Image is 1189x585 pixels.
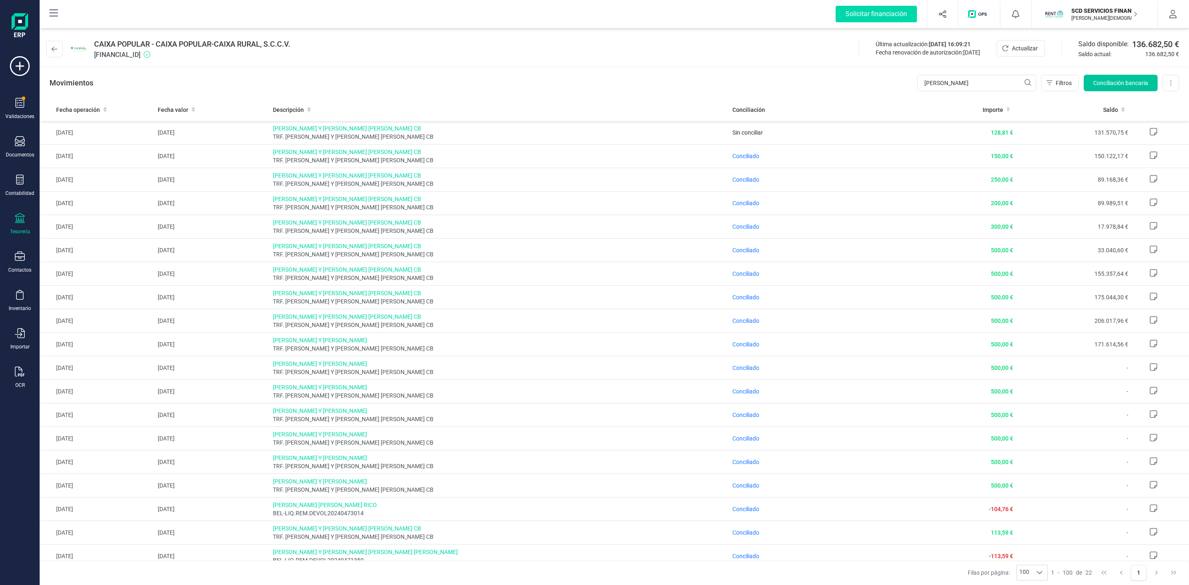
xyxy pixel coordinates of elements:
td: - [1016,403,1131,427]
span: TRF. [PERSON_NAME] Y [PERSON_NAME] [PERSON_NAME] CB [273,462,726,470]
div: Solicitar financiación [836,6,917,22]
span: Actualizar [1012,44,1038,52]
span: -113,59 € [989,553,1013,559]
span: [PERSON_NAME] Y [PERSON_NAME] [PERSON_NAME] CB [273,242,726,250]
span: Conciliación bancaria [1093,79,1148,87]
span: 500,00 € [991,294,1013,301]
span: Conciliado [732,435,759,442]
div: Validaciones [5,113,34,120]
span: 500,00 € [991,388,1013,395]
td: [DATE] [40,380,154,403]
td: [DATE] [154,286,269,309]
span: 500,00 € [991,317,1013,324]
span: 22 [1085,568,1092,577]
td: [DATE] [40,497,154,521]
img: Logo de OPS [968,10,990,18]
span: 136.682,50 € [1145,50,1179,58]
div: - [1051,568,1092,577]
td: [DATE] [40,144,154,168]
span: TRF. [PERSON_NAME] Y [PERSON_NAME] [PERSON_NAME] CB [273,297,726,306]
span: Conciliado [732,553,759,559]
td: [DATE] [154,215,269,239]
span: [DATE] [963,49,980,56]
td: [DATE] [40,403,154,427]
span: [PERSON_NAME] Y [PERSON_NAME] [PERSON_NAME] CB [273,524,726,533]
img: SC [1045,5,1063,23]
span: 500,00 € [991,482,1013,489]
p: [PERSON_NAME][DEMOGRAPHIC_DATA][DEMOGRAPHIC_DATA] [1071,15,1137,21]
span: Conciliado [732,365,759,371]
span: Saldo disponible: [1078,39,1129,49]
span: Conciliado [732,200,759,206]
td: [DATE] [40,215,154,239]
span: TRF. [PERSON_NAME] Y [PERSON_NAME] [PERSON_NAME] CB [273,133,726,141]
input: Buscar movimiento... [917,75,1036,91]
span: 100 [1063,568,1073,577]
span: TRF. [PERSON_NAME] Y [PERSON_NAME] [PERSON_NAME] CB [273,227,726,235]
td: 17.978,84 € [1016,215,1131,239]
button: Solicitar financiación [826,1,927,27]
td: [DATE] [40,168,154,192]
td: [DATE] [40,333,154,356]
div: Documentos [6,152,34,158]
td: [DATE] [40,450,154,474]
span: Importe [983,106,1003,114]
span: Conciliado [732,294,759,301]
div: Última actualización: [876,40,980,48]
div: Tesorería [10,228,30,235]
td: [DATE] [40,521,154,545]
span: [PERSON_NAME] Y [PERSON_NAME] [273,454,726,462]
span: [PERSON_NAME] Y [PERSON_NAME] [273,430,726,438]
td: [DATE] [154,333,269,356]
span: Descripción [273,106,304,114]
span: TRF. [PERSON_NAME] Y [PERSON_NAME] [PERSON_NAME] CB [273,438,726,447]
span: Conciliado [732,223,759,230]
p: SCD SERVICIOS FINANCIEROS SL [1071,7,1137,15]
span: TRF. [PERSON_NAME] Y [PERSON_NAME] [PERSON_NAME] CB [273,486,726,494]
td: [DATE] [154,450,269,474]
td: 89.989,51 € [1016,192,1131,215]
td: 89.168,36 € [1016,168,1131,192]
td: [DATE] [154,474,269,497]
span: 500,00 € [991,247,1013,253]
span: CAIXA POPULAR - CAIXA POPULAR-CAIXA RURAL, S.C.C.V. [94,38,290,50]
span: Conciliado [732,412,759,418]
span: Conciliado [732,388,759,395]
span: [PERSON_NAME] Y [PERSON_NAME] [PERSON_NAME] CB [273,218,726,227]
span: Conciliado [732,482,759,489]
span: 500,00 € [991,412,1013,418]
span: BEL-LIQ.REM.DEVOL20240471350 [273,556,726,564]
span: 500,00 € [991,435,1013,442]
td: 131.570,75 € [1016,121,1131,144]
span: TRF. [PERSON_NAME] Y [PERSON_NAME] [PERSON_NAME] CB [273,415,726,423]
td: [DATE] [154,497,269,521]
span: [FINANCIAL_ID] [94,50,290,60]
td: 206.017,96 € [1016,309,1131,333]
span: [PERSON_NAME] Y [PERSON_NAME] [PERSON_NAME] CB [273,171,726,180]
td: [DATE] [154,427,269,450]
span: [PERSON_NAME] [PERSON_NAME] RICO [273,501,726,509]
span: TRF. [PERSON_NAME] Y [PERSON_NAME] [PERSON_NAME] CB [273,274,726,282]
span: Conciliado [732,317,759,324]
span: TRF. [PERSON_NAME] Y [PERSON_NAME] [PERSON_NAME] CB [273,533,726,541]
td: - [1016,356,1131,380]
span: 136.682,50 € [1132,38,1179,50]
td: 155.357,64 € [1016,262,1131,286]
button: Page 1 [1131,565,1146,580]
td: [DATE] [40,239,154,262]
span: 150,00 € [991,153,1013,159]
td: [DATE] [40,474,154,497]
div: Contabilidad [5,190,34,197]
td: [DATE] [154,380,269,403]
span: Fecha operación [56,106,100,114]
td: - [1016,380,1131,403]
td: [DATE] [154,262,269,286]
span: Conciliado [732,506,759,512]
span: TRF. [PERSON_NAME] Y [PERSON_NAME] [PERSON_NAME] CB [273,321,726,329]
span: Conciliado [732,529,759,536]
span: TRF. [PERSON_NAME] Y [PERSON_NAME] [PERSON_NAME] CB [273,250,726,258]
span: Conciliado [732,247,759,253]
td: 150.122,17 € [1016,144,1131,168]
td: [DATE] [40,121,154,144]
div: Importar [10,343,30,350]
